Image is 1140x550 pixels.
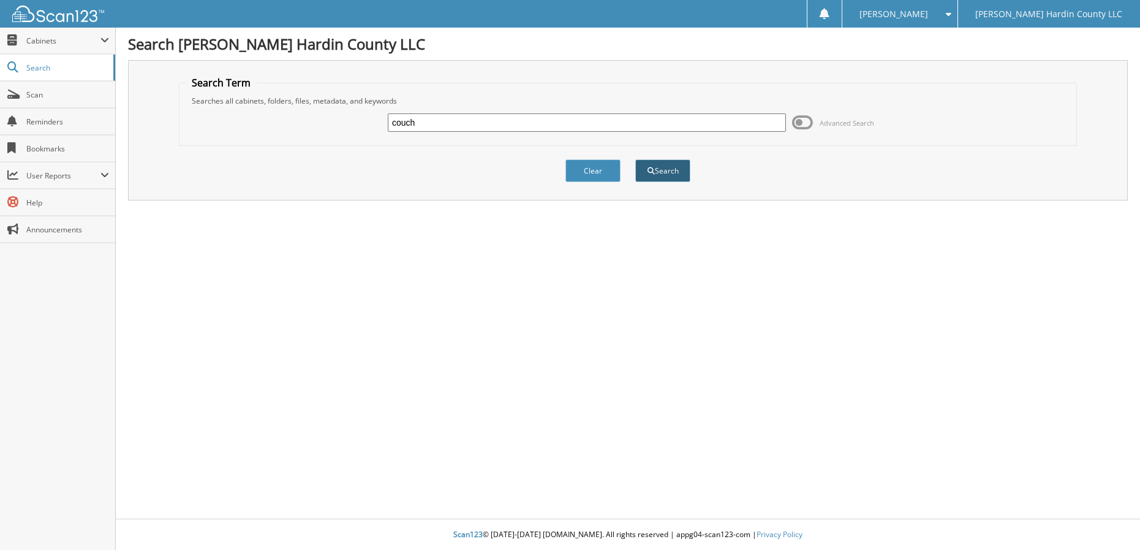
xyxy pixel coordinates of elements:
span: Reminders [26,116,109,127]
span: [PERSON_NAME] Hardin County LLC [975,10,1122,18]
img: scan123-logo-white.svg [12,6,104,22]
a: Privacy Policy [757,529,802,540]
span: Scan123 [453,529,483,540]
span: Search [26,63,107,73]
div: Searches all cabinets, folders, files, metadata, and keywords [186,96,1071,106]
span: Advanced Search [820,118,874,128]
span: User Reports [26,170,100,181]
button: Clear [565,159,621,182]
span: Announcements [26,224,109,235]
span: Cabinets [26,36,100,46]
span: Bookmarks [26,143,109,154]
legend: Search Term [186,76,257,90]
span: [PERSON_NAME] [859,10,928,18]
iframe: Chat Widget [1079,491,1140,550]
div: © [DATE]-[DATE] [DOMAIN_NAME]. All rights reserved | appg04-scan123-com | [116,520,1140,550]
span: Scan [26,90,109,100]
span: Help [26,197,109,208]
button: Search [635,159,690,182]
h1: Search [PERSON_NAME] Hardin County LLC [128,34,1128,54]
